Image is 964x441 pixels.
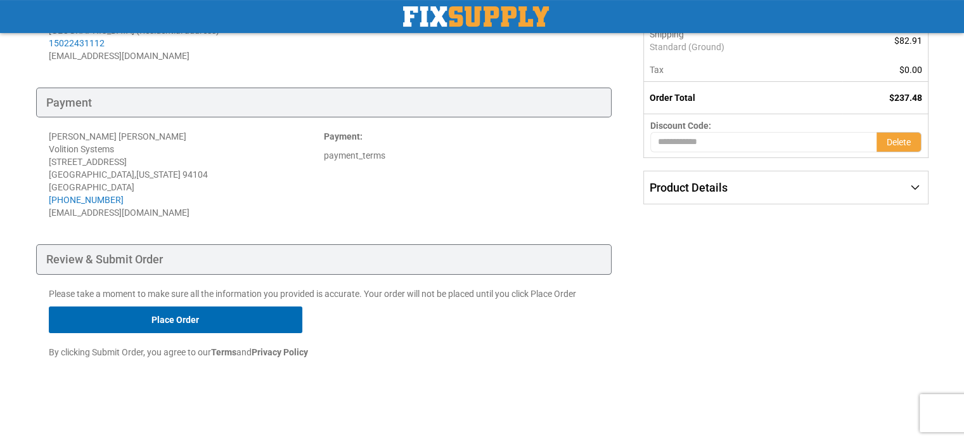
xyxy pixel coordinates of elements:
a: 15022431112 [49,38,105,48]
span: Discount Code: [650,121,711,131]
div: Payment [36,88,612,118]
strong: : [324,131,363,142]
strong: Terms [211,347,236,357]
strong: Order Total [650,93,695,103]
span: $82.91 [894,36,922,46]
span: [EMAIL_ADDRESS][DOMAIN_NAME] [49,51,190,61]
span: Delete [887,137,911,147]
span: Payment [324,131,360,142]
div: [PERSON_NAME] [PERSON_NAME] Volition Systems [STREET_ADDRESS] [GEOGRAPHIC_DATA] , 94104 [GEOGRAPH... [49,130,324,206]
a: store logo [403,6,549,27]
button: Place Order [49,306,302,333]
a: [PHONE_NUMBER] [49,195,124,205]
span: $0.00 [899,65,922,75]
span: Product Details [650,181,728,194]
span: Standard (Ground) [650,41,836,53]
p: By clicking Submit Order, you agree to our and [49,346,600,359]
p: Please take a moment to make sure all the information you provided is accurate. Your order will n... [49,287,600,300]
span: [EMAIL_ADDRESS][DOMAIN_NAME] [49,207,190,218]
span: Shipping [650,29,684,39]
div: Review & Submit Order [36,244,612,275]
img: Fix Industrial Supply [403,6,549,27]
th: Tax [644,58,843,82]
span: [US_STATE] [136,169,181,180]
div: payment_terms [324,149,599,162]
span: $237.48 [889,93,922,103]
button: Delete [877,132,922,152]
strong: Privacy Policy [252,347,308,357]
